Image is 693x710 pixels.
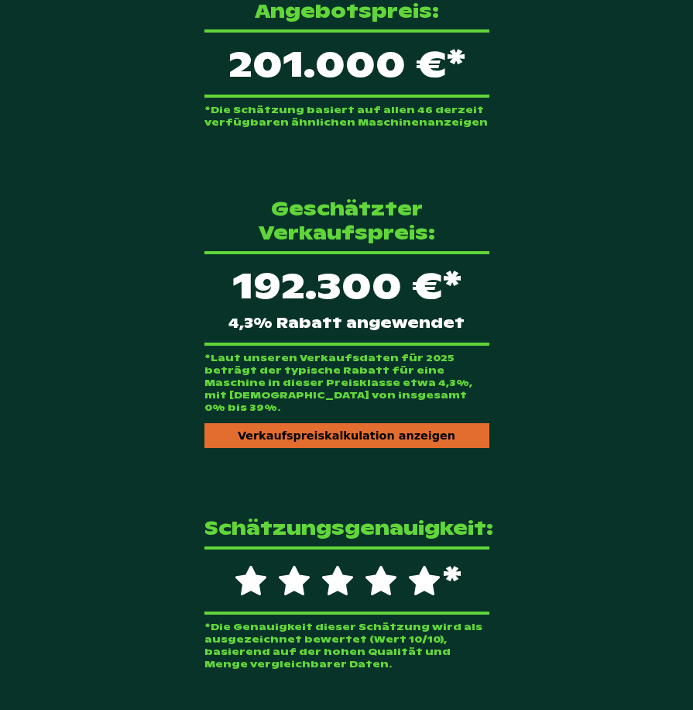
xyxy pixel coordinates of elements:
p: *Die Schätzung basiert auf allen 46 derzeit verfügbaren ähnlichen Maschinenanzeigen [204,104,489,129]
p: 201.000 €* [204,29,489,98]
div: Verkaufspreiskalkulation anzeigen [204,423,489,448]
p: *Die Genauigkeit dieser Schätzung wird als ausgezeichnet bewertet (Wert 10/10), basierend auf der... [204,621,489,670]
div: 192.300 €* [204,251,489,346]
p: Geschätzter Verkaufspreis: [204,197,489,245]
p: *Laut unseren Verkaufsdaten für 2025 beträgt der typische Rabatt für eine Maschine in dieser Prei... [204,352,489,414]
span: 4,3% Rabatt angewendet [228,316,465,330]
p: Schätzungsgenauigkeit: [204,516,489,540]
